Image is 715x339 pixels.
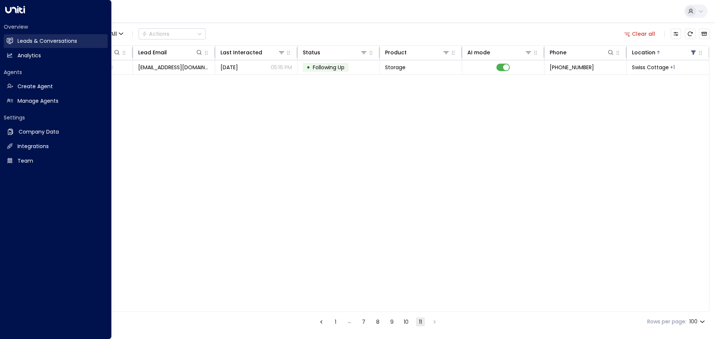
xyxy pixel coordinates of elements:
p: 05:16 PM [271,64,292,71]
div: Button group with a nested menu [139,28,206,39]
div: Last Interacted [220,48,285,57]
div: Status [303,48,320,57]
div: Product [385,48,407,57]
h2: Manage Agents [18,97,58,105]
span: Sep 10, 2025 [220,64,238,71]
h2: Company Data [19,128,59,136]
span: +447915533001 [550,64,594,71]
button: Actions [139,28,206,39]
span: Refresh [685,29,695,39]
span: tompascall@me.com [138,64,210,71]
h2: Create Agent [18,83,53,90]
div: Phone [550,48,614,57]
button: Go to previous page [317,317,326,326]
button: Clear all [621,29,658,39]
button: page 11 [416,317,425,326]
button: Archived Leads [699,29,709,39]
div: Kilburn [670,64,675,71]
nav: pagination navigation [317,317,439,326]
div: AI mode [467,48,532,57]
h2: Leads & Conversations [18,37,77,45]
div: AI mode [467,48,490,57]
button: Go to page 7 [359,317,368,326]
h2: Settings [4,114,108,121]
a: Manage Agents [4,94,108,108]
div: … [345,317,354,326]
div: Location [632,48,697,57]
h2: Team [18,157,33,165]
h2: Agents [4,68,108,76]
button: Go to page 1 [331,317,340,326]
span: All [110,31,117,37]
button: Go to page 10 [402,317,411,326]
div: • [306,61,310,74]
a: Company Data [4,125,108,139]
h2: Overview [4,23,108,31]
div: Lead Email [138,48,203,57]
div: Actions [142,31,169,37]
button: Go to page 9 [388,317,397,326]
a: Analytics [4,49,108,63]
div: 100 [689,316,706,327]
div: Location [632,48,655,57]
a: Team [4,154,108,168]
div: Product [385,48,450,57]
span: Swiss Cottage [632,64,669,71]
a: Integrations [4,140,108,153]
div: Phone [550,48,566,57]
div: Status [303,48,368,57]
span: Following Up [313,64,344,71]
div: Lead Email [138,48,167,57]
button: Go to page 8 [374,317,382,326]
label: Rows per page: [647,318,686,326]
a: Create Agent [4,80,108,93]
h2: Integrations [18,143,49,150]
button: Customize [671,29,681,39]
a: Leads & Conversations [4,34,108,48]
span: Storage [385,64,406,71]
div: Last Interacted [220,48,262,57]
h2: Analytics [18,52,41,60]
